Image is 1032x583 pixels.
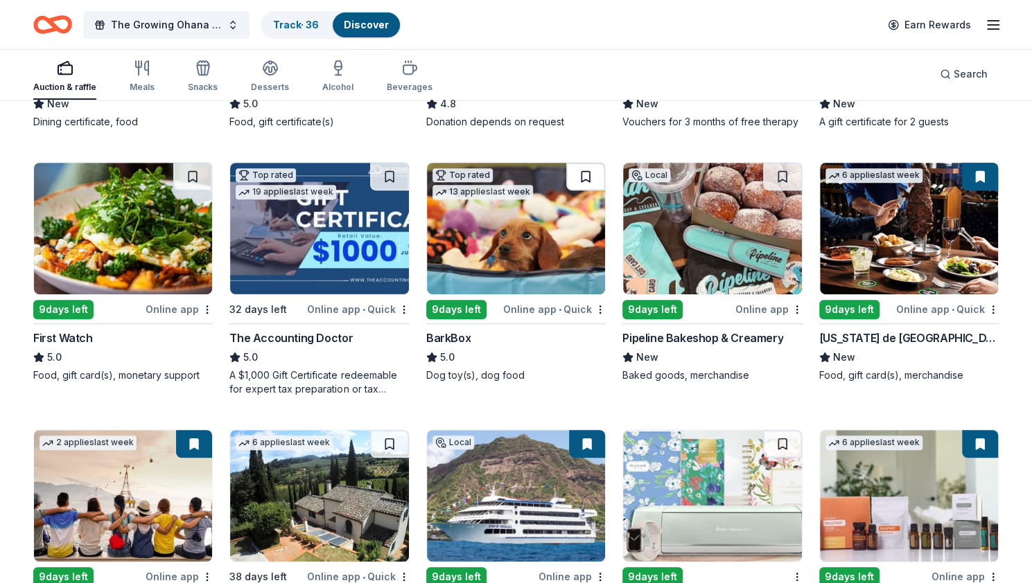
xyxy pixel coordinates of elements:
[251,54,289,100] button: Desserts
[952,304,954,315] span: •
[432,168,493,182] div: Top rated
[344,19,389,30] a: Discover
[880,12,979,37] a: Earn Rewards
[33,368,213,382] div: Food, gift card(s), monetary support
[825,436,922,450] div: 6 applies last week
[34,163,212,294] img: Image for First Watch
[426,162,606,382] a: Image for BarkBoxTop rated13 applieslast week9days leftOnline app•QuickBarkBox5.0Dog toy(s), dog ...
[896,301,999,318] div: Online app Quick
[622,330,783,346] div: Pipeline Bakeshop & Creamery
[33,330,93,346] div: First Watch
[188,82,218,93] div: Snacks
[820,163,998,294] img: Image for Texas de Brazil
[426,115,606,129] div: Donation depends on request
[820,430,998,562] img: Image for doTERRA
[623,430,801,562] img: Image for Staples
[261,11,401,39] button: Track· 36Discover
[636,349,658,366] span: New
[362,304,365,315] span: •
[33,54,96,100] button: Auction & raffle
[188,54,218,100] button: Snacks
[33,300,94,319] div: 9 days left
[622,162,802,382] a: Image for Pipeline Bakeshop & CreameryLocal9days leftOnline appPipeline Bakeshop & CreameryNewBak...
[819,300,880,319] div: 9 days left
[130,54,155,100] button: Meals
[236,185,336,199] div: 19 applies last week
[146,301,213,318] div: Online app
[33,8,72,41] a: Home
[427,430,605,562] img: Image for Star of Honolulu
[503,301,606,318] div: Online app Quick
[251,82,289,93] div: Desserts
[33,162,213,382] a: Image for First Watch9days leftOnline appFirst Watch5.0Food, gift card(s), monetary support
[426,368,606,382] div: Dog toy(s), dog food
[735,301,803,318] div: Online app
[622,368,802,382] div: Baked goods, merchandise
[954,66,988,82] span: Search
[230,430,408,562] img: Image for Villa Sogni D’Oro
[833,96,855,112] span: New
[230,163,408,294] img: Image for The Accounting Doctor
[622,300,683,319] div: 9 days left
[623,163,801,294] img: Image for Pipeline Bakeshop & Creamery
[243,96,258,112] span: 5.0
[40,436,137,450] div: 2 applies last week
[47,96,69,112] span: New
[636,96,658,112] span: New
[819,115,999,129] div: A gift certificate for 2 guests
[440,96,456,112] span: 4.8
[111,17,222,33] span: The Growing Ohana Fundraiser Gala
[819,162,999,382] a: Image for Texas de Brazil6 applieslast week9days leftOnline app•Quick[US_STATE] de [GEOGRAPHIC_DA...
[427,163,605,294] img: Image for BarkBox
[47,349,62,366] span: 5.0
[387,82,432,93] div: Beverages
[833,349,855,366] span: New
[236,436,333,450] div: 6 applies last week
[387,54,432,100] button: Beverages
[243,349,258,366] span: 5.0
[307,301,410,318] div: Online app Quick
[229,115,409,129] div: Food, gift certificate(s)
[130,82,155,93] div: Meals
[622,115,802,129] div: Vouchers for 3 months of free therapy
[236,168,296,182] div: Top rated
[426,330,471,346] div: BarkBox
[432,436,474,449] div: Local
[426,300,487,319] div: 9 days left
[322,54,353,100] button: Alcohol
[34,430,212,562] img: Image for Let's Roam
[362,571,365,582] span: •
[33,115,213,129] div: Dining certificate, food
[432,185,533,199] div: 13 applies last week
[819,368,999,382] div: Food, gift card(s), merchandise
[273,19,319,30] a: Track· 36
[229,368,409,396] div: A $1,000 Gift Certificate redeemable for expert tax preparation or tax resolution services—recipi...
[440,349,455,366] span: 5.0
[229,330,353,346] div: The Accounting Doctor
[83,11,250,39] button: The Growing Ohana Fundraiser Gala
[322,82,353,93] div: Alcohol
[229,162,409,396] a: Image for The Accounting DoctorTop rated19 applieslast week32 days leftOnline app•QuickThe Accoun...
[33,82,96,93] div: Auction & raffle
[229,301,287,318] div: 32 days left
[819,330,999,346] div: [US_STATE] de [GEOGRAPHIC_DATA]
[629,168,670,182] div: Local
[929,60,999,88] button: Search
[825,168,922,183] div: 6 applies last week
[559,304,561,315] span: •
